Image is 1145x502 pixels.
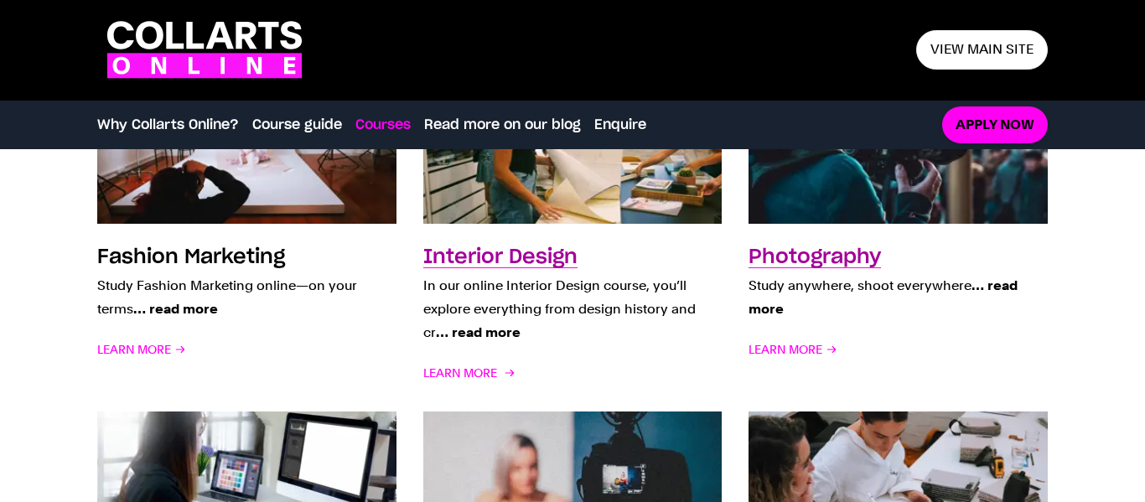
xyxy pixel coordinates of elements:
[423,274,723,344] p: In our online Interior Design course, you’ll explore everything from design history and cr
[594,115,646,135] a: Enquire
[97,68,396,384] a: Fashion Marketing Study Fashion Marketing online—on your terms… read more Learn More
[355,115,411,135] a: Courses
[97,274,396,321] p: Study Fashion Marketing online—on your terms
[97,338,186,361] span: Learn More
[916,30,1048,70] a: View main site
[423,68,723,384] a: Interior Design In our online Interior Design course, you’ll explore everything from design histo...
[749,274,1048,321] p: Study anywhere, shoot everywhere
[97,247,285,267] h3: Fashion Marketing
[942,106,1048,144] a: Apply now
[436,324,521,340] span: … read more
[133,301,218,317] span: … read more
[749,68,1048,384] a: Photography Study anywhere, shoot everywhere… read more Learn More
[749,277,1018,317] span: … read more
[423,247,578,267] h3: Interior Design
[749,247,881,267] h3: Photography
[423,361,512,385] span: Learn More
[97,115,239,135] a: Why Collarts Online?
[252,115,342,135] a: Course guide
[749,338,837,361] span: Learn More
[424,115,581,135] a: Read more on our blog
